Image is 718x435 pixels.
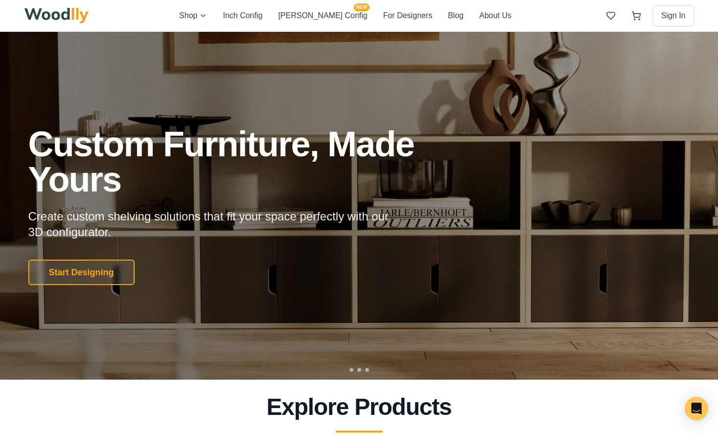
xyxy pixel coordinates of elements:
button: Shop [179,9,207,22]
button: Blog [448,9,463,22]
button: About Us [479,9,511,22]
button: Start Designing [28,260,135,285]
img: Woodlly [24,8,89,24]
button: Sign In [653,5,694,26]
h1: Custom Furniture, Made Yours [28,126,467,197]
div: Open Intercom Messenger [685,397,708,420]
h2: Explore Products [28,395,690,419]
span: NEW [354,3,369,11]
button: [PERSON_NAME] ConfigNEW [278,9,367,22]
p: Create custom shelving solutions that fit your space perfectly with our 3D configurator. [28,209,404,240]
button: For Designers [383,9,432,22]
button: Inch Config [223,9,262,22]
